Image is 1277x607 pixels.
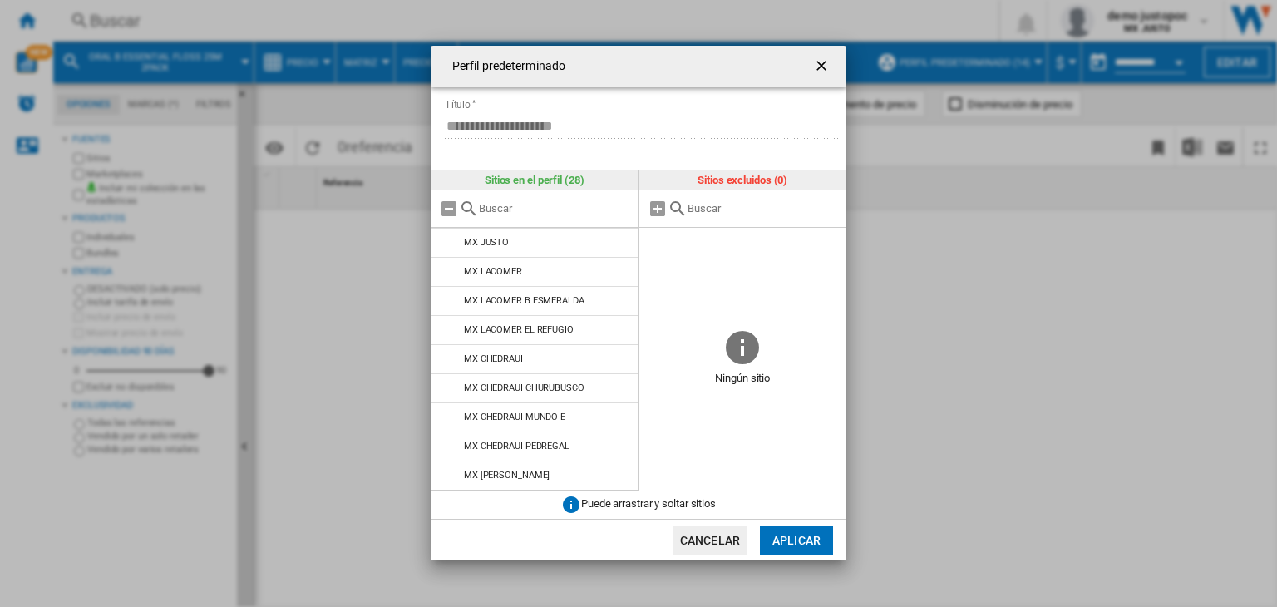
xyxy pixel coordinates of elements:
[673,526,747,555] button: Cancelar
[479,202,630,215] input: Buscar
[760,526,833,555] button: Aplicar
[464,382,584,393] div: MX CHEDRAUI CHURUBUSCO
[648,199,668,219] md-icon: Añadir todos
[439,199,459,219] md-icon: Quitar todo
[688,202,839,215] input: Buscar
[806,50,840,83] button: getI18NText('BUTTONS.CLOSE_DIALOG')
[639,367,847,392] span: Ningún sitio
[639,170,847,190] div: Sitios excluidos (0)
[464,353,523,364] div: MX CHEDRAUI
[464,295,584,306] div: MX LACOMER B ESMERALDA
[464,324,574,335] div: MX LACOMER EL REFUGIO
[813,57,833,77] ng-md-icon: getI18NText('BUTTONS.CLOSE_DIALOG')
[464,470,550,481] div: MX [PERSON_NAME]
[464,237,509,248] div: MX JUSTO
[581,498,716,511] span: Puede arrastrar y soltar sitios
[431,170,638,190] div: Sitios en el perfil (28)
[464,412,565,422] div: MX CHEDRAUI MUNDO E
[464,266,522,277] div: MX LACOMER
[464,441,569,452] div: MX CHEDRAUI PEDREGAL
[444,58,565,75] h4: Perfil predeterminado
